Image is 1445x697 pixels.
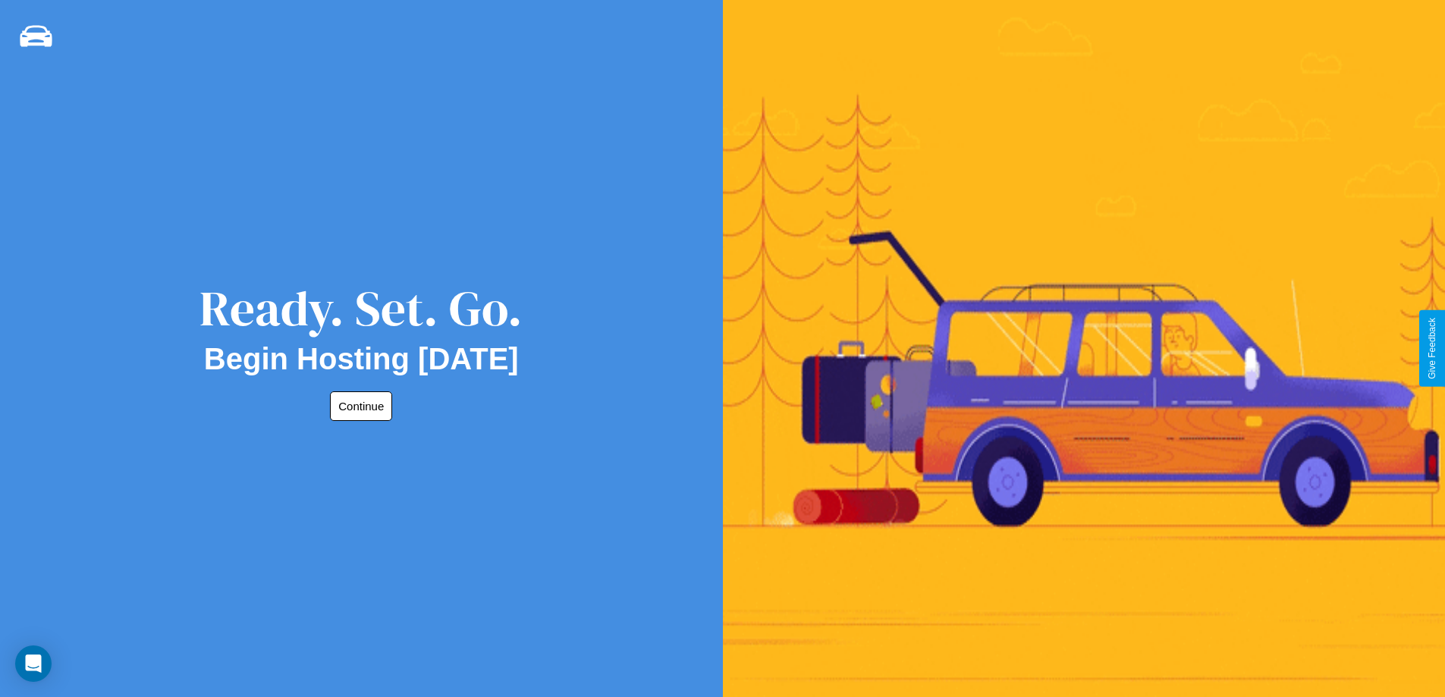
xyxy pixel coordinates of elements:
div: Open Intercom Messenger [15,645,52,682]
h2: Begin Hosting [DATE] [204,342,519,376]
div: Give Feedback [1427,318,1437,379]
div: Ready. Set. Go. [199,275,523,342]
button: Continue [330,391,392,421]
